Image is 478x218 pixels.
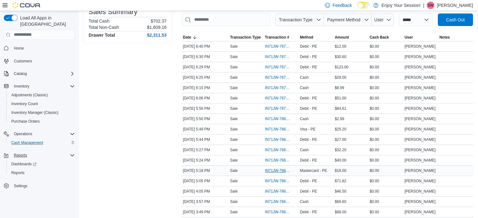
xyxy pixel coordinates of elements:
button: Inventory [1,82,77,91]
h4: Drawer Total [89,33,115,38]
a: Dashboards [9,160,39,168]
button: IN71JW-7669825 [265,146,297,154]
span: IN71JW-7669810 [265,158,291,163]
button: IN71JW-7670279 [265,43,297,50]
span: [PERSON_NAME] [404,116,436,121]
span: Inventory Manager (Classic) [9,109,75,116]
span: $18.00 [335,168,346,173]
button: IN71JW-7669689 [265,177,297,185]
button: Customers [1,56,77,66]
a: Inventory Count [9,100,41,108]
h4: $2,311.53 [147,33,167,38]
a: Adjustments (Classic) [9,91,50,99]
span: [PERSON_NAME] [404,189,436,194]
span: Transaction Type [230,35,261,40]
div: [DATE] 6:15 PM [182,84,229,92]
div: $0.00 [368,63,403,71]
button: IN71JW-7669279 [265,188,297,195]
span: IN71JW-7669963 [265,127,291,132]
div: $0.00 [368,115,403,123]
button: Cash Out [438,13,473,26]
div: [DATE] 5:24 PM [182,157,229,164]
span: Cash [300,116,309,121]
button: Transaction Type [229,34,264,41]
h3: Sales Summary [89,8,137,16]
span: Inventory Manager (Classic) [11,110,58,115]
span: Purchase Orders [11,119,40,124]
span: IN71JW-7669689 [265,178,291,183]
span: [PERSON_NAME] [404,178,436,183]
span: [PERSON_NAME] [404,158,436,163]
span: Catalog [11,70,75,77]
p: | [423,2,424,9]
a: Cash Management [9,139,46,146]
span: Reports [14,153,27,158]
p: Enjoy Your Session! [382,2,421,9]
span: Inventory Count [9,100,75,108]
div: [DATE] 5:44 PM [182,136,229,143]
button: User [403,34,438,41]
p: Sale [230,168,238,173]
span: Operations [14,131,32,136]
button: Operations [11,130,35,138]
a: Customers [11,57,35,65]
p: Sale [230,106,238,111]
span: Feedback [332,2,352,8]
span: User [374,17,384,22]
span: Reports [9,169,75,177]
a: Inventory Manager (Classic) [9,109,61,116]
span: Inventory [14,84,29,89]
button: IN71JW-7669963 [265,125,297,133]
span: SW [427,2,433,9]
button: IN71JW-7669159 [265,208,297,216]
div: [DATE] 5:18 PM [182,167,229,174]
span: Debit - PE [300,189,317,194]
button: Inventory [11,82,32,90]
button: Transaction Type [275,13,324,26]
div: $0.00 [368,177,403,185]
button: Amount [333,34,368,41]
span: [PERSON_NAME] [404,75,436,80]
span: IN71JW-7669771 [265,168,291,173]
span: Dashboards [11,162,36,167]
span: IN71JW-7669932 [265,137,291,142]
p: Sale [230,54,238,59]
span: IN71JW-7670173 [265,75,291,80]
span: [PERSON_NAME] [404,137,436,142]
div: [DATE] 6:06 PM [182,94,229,102]
a: Dashboards [6,160,77,168]
div: [DATE] 6:25 PM [182,74,229,81]
p: [PERSON_NAME] [437,2,473,9]
span: Dashboards [9,160,75,168]
span: [PERSON_NAME] [404,65,436,70]
button: Notes [438,34,473,41]
p: $1,609.16 [147,25,167,30]
span: Operations [11,130,75,138]
span: Debit - PE [300,178,317,183]
span: Mastercard - PE [300,168,327,173]
span: Cash Management [11,140,43,145]
button: Date [182,34,229,41]
span: Reports [11,170,25,175]
span: $2.99 [335,116,344,121]
button: Inventory Manager (Classic) [6,108,77,117]
div: Sarah Wilson [427,2,434,9]
nav: Complex example [4,41,75,207]
p: Sale [230,137,238,142]
span: [PERSON_NAME] [404,199,436,204]
span: Settings [14,183,27,189]
div: $0.00 [368,43,403,50]
span: Debit - PE [300,96,317,101]
div: [DATE] 5:50 PM [182,115,229,123]
span: Debit - PE [300,137,317,142]
p: Sale [230,65,238,70]
span: Cash Management [9,139,75,146]
span: $30.60 [335,54,346,59]
div: $0.00 [368,198,403,205]
div: [DATE] 5:56 PM [182,105,229,112]
p: Sale [230,199,238,204]
span: Inventory Count [11,101,38,106]
span: Home [11,44,75,52]
button: IN71JW-7669232 [265,198,297,205]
